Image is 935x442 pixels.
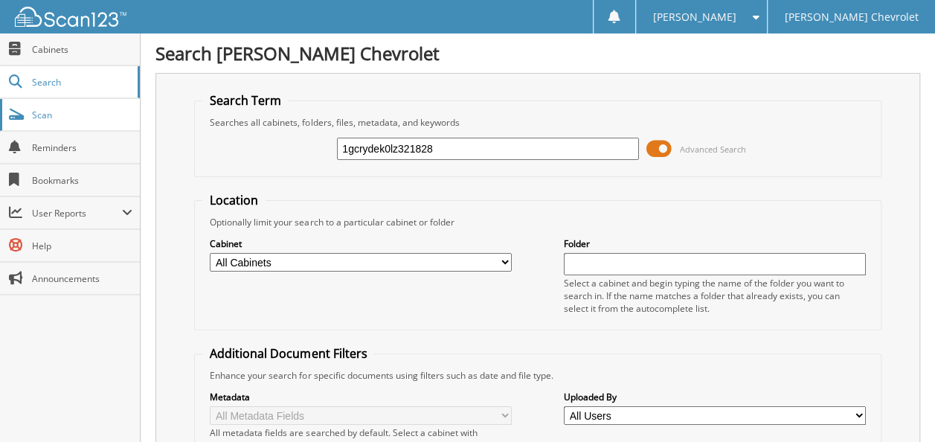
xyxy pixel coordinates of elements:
[202,192,266,208] legend: Location
[32,109,132,121] span: Scan
[32,272,132,285] span: Announcements
[210,391,512,403] label: Metadata
[564,391,866,403] label: Uploaded By
[32,141,132,154] span: Reminders
[155,41,920,65] h1: Search [PERSON_NAME] Chevrolet
[210,237,512,250] label: Cabinet
[32,76,130,89] span: Search
[202,116,873,129] div: Searches all cabinets, folders, files, metadata, and keywords
[652,13,736,22] span: [PERSON_NAME]
[202,216,873,228] div: Optionally limit your search to a particular cabinet or folder
[564,237,866,250] label: Folder
[15,7,126,27] img: scan123-logo-white.svg
[32,207,122,220] span: User Reports
[32,43,132,56] span: Cabinets
[784,13,918,22] span: [PERSON_NAME] Chevrolet
[202,345,374,362] legend: Additional Document Filters
[202,92,289,109] legend: Search Term
[32,174,132,187] span: Bookmarks
[202,369,873,382] div: Enhance your search for specific documents using filters such as date and file type.
[680,144,746,155] span: Advanced Search
[861,371,935,442] iframe: Chat Widget
[564,277,866,315] div: Select a cabinet and begin typing the name of the folder you want to search in. If the name match...
[32,240,132,252] span: Help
